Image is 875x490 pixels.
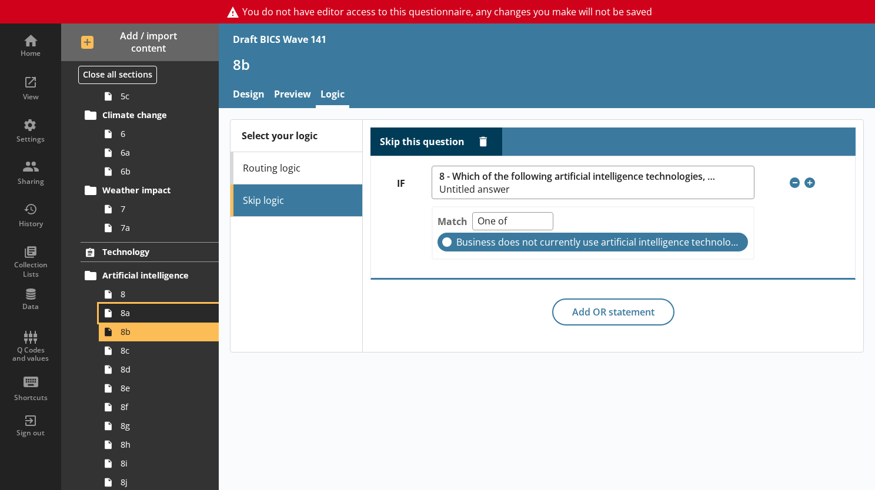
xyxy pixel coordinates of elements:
span: 8f [121,401,204,412]
span: 8 [121,288,204,300]
a: 8g [99,417,219,435]
a: 5c [99,87,219,106]
a: 6 [99,125,219,143]
a: 8i [99,454,219,473]
span: 6b [121,166,204,177]
span: 8a [121,307,204,318]
span: 6a [121,147,204,158]
div: View [10,92,51,102]
span: 8i [121,458,204,469]
div: Home [10,49,51,58]
span: 7 [121,203,204,214]
a: 8f [99,398,219,417]
span: 7a [121,222,204,233]
span: 8d [121,364,204,375]
a: Technology [81,242,219,262]
a: 7 [99,200,219,219]
span: 8c [121,345,204,356]
a: Routing logic [231,152,362,184]
div: Draft BICS Wave 141 [233,33,326,46]
a: Preview [269,83,316,108]
a: 6b [99,162,219,181]
span: Technology [102,246,199,257]
label: Skip this question [380,136,465,148]
label: Match [437,215,467,228]
span: 8 - Which of the following artificial intelligence technologies, if any, does [Ru Name] currently... [439,171,716,182]
div: Sign out [10,428,51,438]
a: Weather impact [81,181,219,200]
a: 8b [99,323,219,341]
span: 6 [121,128,204,139]
a: Logic [316,83,349,108]
div: History [10,219,51,229]
span: 8b [121,326,204,337]
div: Q Codes and values [10,346,51,363]
div: Settings [10,135,51,144]
span: 8h [121,439,204,450]
h1: 8b [233,55,861,73]
button: Add OR statement [552,298,674,325]
a: 8c [99,341,219,360]
a: 8d [99,360,219,379]
a: Design [228,83,269,108]
span: Business does not currently use artificial intelligence technologies [456,236,739,249]
span: Add / import content [81,30,199,55]
span: 8j [121,476,204,488]
a: 8e [99,379,219,398]
a: 7a [99,219,219,237]
li: Weather impact77a [86,181,219,237]
span: 5c [121,90,204,102]
div: Data [10,302,51,311]
div: Shortcuts [10,393,51,402]
span: Artificial intelligence [102,270,199,281]
span: 8e [121,382,204,394]
button: Add / import content [61,24,219,61]
div: Sharing [10,177,51,186]
span: 8g [121,420,204,431]
button: Delete routing rule [474,132,493,151]
div: Collection Lists [10,260,51,278]
a: 8 [99,285,219,304]
a: 8h [99,435,219,454]
label: IF [371,177,432,190]
button: Close all sections [78,66,157,84]
a: 6a [99,143,219,162]
a: Artificial intelligence [81,266,219,285]
span: Weather impact [102,184,199,196]
span: Untitled answer [439,184,716,194]
a: Climate change [81,106,219,125]
li: Climate change66a6b [86,106,219,181]
button: 8 - Which of the following artificial intelligence technologies, if any, does [Ru Name] currently... [432,166,754,199]
a: 8a [99,304,219,323]
div: Select your logic [231,120,362,152]
span: Climate change [102,109,199,120]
